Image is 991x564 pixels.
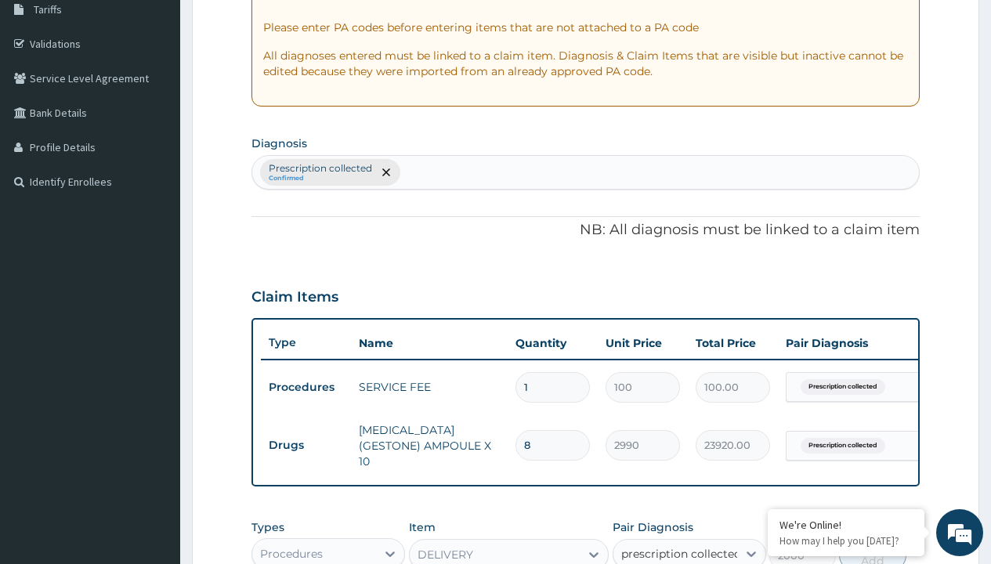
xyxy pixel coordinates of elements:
span: Prescription collected [801,379,885,395]
p: How may I help you today? [779,534,913,548]
p: Please enter PA codes before entering items that are not attached to a PA code [263,20,908,35]
p: All diagnoses entered must be linked to a claim item. Diagnosis & Claim Items that are visible bu... [263,48,908,79]
div: Minimize live chat window [257,8,295,45]
th: Name [351,327,508,359]
th: Pair Diagnosis [778,327,950,359]
div: Chat with us now [81,88,263,108]
th: Unit Price [598,327,688,359]
img: d_794563401_company_1708531726252_794563401 [29,78,63,117]
span: remove selection option [379,165,393,179]
h3: Claim Items [251,289,338,306]
p: Prescription collected [269,162,372,175]
label: Item [409,519,436,535]
span: We're online! [91,177,216,335]
td: [MEDICAL_DATA](GESTONE) AMPOULE X 10 [351,414,508,477]
div: Procedures [260,546,323,562]
th: Quantity [508,327,598,359]
div: We're Online! [779,518,913,532]
span: Tariffs [34,2,62,16]
label: Types [251,521,284,534]
div: DELIVERY [418,547,473,562]
th: Type [261,328,351,357]
span: Prescription collected [801,438,885,454]
small: Confirmed [269,175,372,183]
td: SERVICE FEE [351,371,508,403]
label: Pair Diagnosis [613,519,693,535]
label: Diagnosis [251,136,307,151]
td: Drugs [261,431,351,460]
th: Total Price [688,327,778,359]
p: NB: All diagnosis must be linked to a claim item [251,220,920,240]
td: Procedures [261,373,351,402]
textarea: Type your message and hit 'Enter' [8,388,298,443]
